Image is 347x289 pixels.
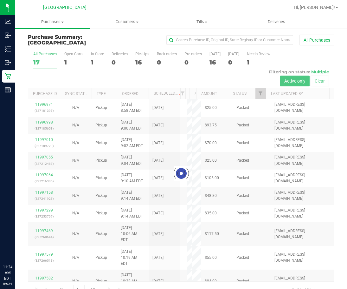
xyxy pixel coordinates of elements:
[6,238,25,257] iframe: Resource center
[28,40,86,46] span: [GEOGRAPHIC_DATA]
[166,35,293,45] input: Search Purchase ID, Original ID, State Registry ID or Customer Name...
[239,15,314,29] a: Deliveries
[28,34,130,45] h3: Purchase Summary:
[299,35,334,45] button: All Purchases
[294,5,335,10] span: Hi, [PERSON_NAME]!
[259,19,294,25] span: Deliveries
[165,19,239,25] span: Tills
[5,18,11,25] inline-svg: Analytics
[15,19,90,25] span: Purchases
[5,32,11,38] inline-svg: Inbound
[5,87,11,93] inline-svg: Reports
[5,59,11,66] inline-svg: Outbound
[15,15,90,29] a: Purchases
[5,73,11,79] inline-svg: Retail
[5,46,11,52] inline-svg: Inventory
[3,264,12,281] p: 11:34 AM EDT
[90,15,165,29] a: Customers
[3,281,12,286] p: 09/24
[164,15,239,29] a: Tills
[43,5,87,10] span: [GEOGRAPHIC_DATA]
[90,19,164,25] span: Customers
